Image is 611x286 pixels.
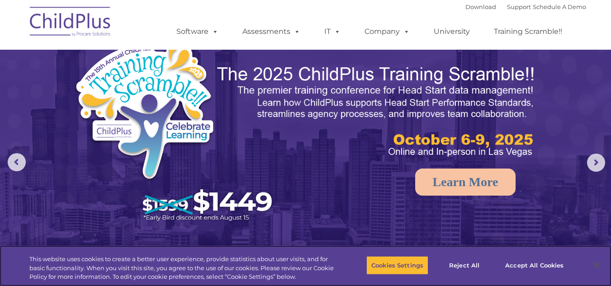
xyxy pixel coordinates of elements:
a: Schedule A Demo [533,3,586,10]
a: Assessments [233,23,309,41]
a: Download [465,3,496,10]
font: | [465,3,586,10]
button: Cookies Settings [366,256,428,275]
a: University [425,23,479,41]
a: Software [167,23,227,41]
a: Support [507,3,531,10]
button: Reject All [436,256,493,275]
button: Accept All Cookies [500,256,568,275]
a: IT [315,23,350,41]
div: This website uses cookies to create a better user experience, provide statistics about user visit... [29,255,336,281]
a: Training Scramble!! [485,23,571,41]
img: ChildPlus by Procare Solutions [25,0,116,46]
button: Close [587,255,606,275]
a: Learn More [415,169,516,196]
a: Company [355,23,419,41]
